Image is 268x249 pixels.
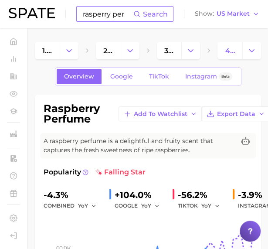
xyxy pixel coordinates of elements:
[185,73,217,80] span: Instagram
[221,73,230,80] span: Beta
[35,42,60,59] a: 1. fragrance
[7,229,20,242] a: Log out. Currently logged in with e-mail julia.buonanno@dsm-firmenich.com.
[157,42,182,59] a: 3. perfume products
[225,47,235,55] span: 4. raspberry perfume
[178,69,240,84] a: InstagramBeta
[242,42,261,59] button: Change Category
[42,47,52,55] span: 1. fragrance
[95,169,102,176] img: falling star
[195,11,214,16] span: Show
[103,47,113,55] span: 2. personal fragrance
[44,167,81,177] span: Popularity
[44,103,112,124] h1: raspberry perfume
[178,201,226,211] div: TIKTOK
[9,8,55,18] img: SPATE
[178,188,226,202] div: -56.2%
[44,188,102,202] div: -4.3%
[64,73,94,80] span: Overview
[44,201,102,211] div: combined
[103,69,140,84] a: Google
[141,201,160,211] button: YoY
[142,69,176,84] a: TikTok
[121,42,139,59] button: Change Category
[78,202,88,209] span: YoY
[78,201,97,211] button: YoY
[193,8,261,20] button: ShowUS Market
[110,73,133,80] span: Google
[141,202,151,209] span: YoY
[217,42,242,59] a: 4. raspberry perfume
[96,42,121,59] a: 2. personal fragrance
[143,10,168,18] span: Search
[201,202,211,209] span: YoY
[57,69,102,84] a: Overview
[115,188,166,202] div: +104.0%
[181,42,200,59] button: Change Category
[217,11,250,16] span: US Market
[44,136,235,155] span: A raspberry perfume is a delightful and fruity scent that captures the fresh sweetness of ripe ra...
[134,110,187,118] span: Add to Watchlist
[82,7,133,21] input: Search here for a brand, industry, or ingredient
[60,42,78,59] button: Change Category
[164,47,174,55] span: 3. perfume products
[217,110,255,118] span: Export Data
[119,106,202,121] button: Add to Watchlist
[149,73,169,80] span: TikTok
[115,201,166,211] div: GOOGLE
[95,167,146,177] span: falling star
[201,201,220,211] button: YoY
